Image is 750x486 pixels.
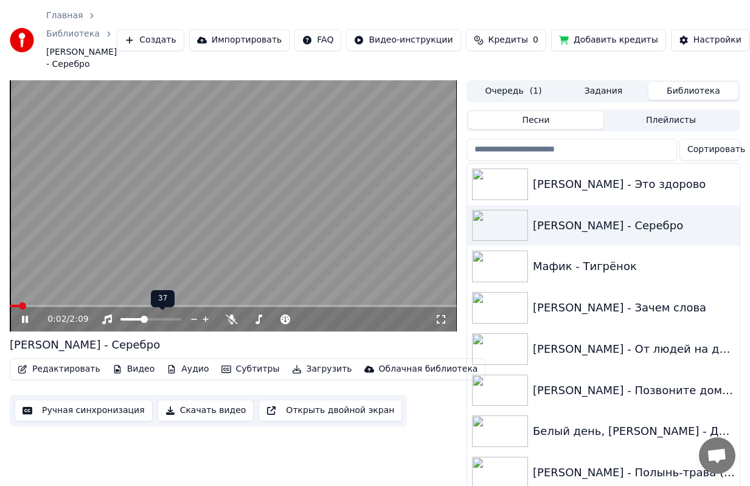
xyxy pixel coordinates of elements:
button: Библиотека [648,82,738,100]
div: 37 [151,290,175,307]
button: Редактировать [13,361,105,378]
span: Сортировать [687,144,745,156]
img: youka [10,28,34,52]
a: Главная [46,10,83,22]
div: Мафик - Тигрёнок [533,258,735,275]
button: FAQ [294,29,341,51]
button: Субтитры [217,361,285,378]
button: Плейлисты [603,111,738,129]
span: Кредиты [488,34,528,46]
button: Песни [468,111,603,129]
div: [PERSON_NAME] - От людей на деревне не спрячешься (1) [533,341,735,358]
span: 0 [533,34,538,46]
nav: breadcrumb [46,10,117,71]
button: Загрузить [287,361,357,378]
button: Видео [108,361,160,378]
button: Кредиты0 [466,29,546,51]
div: Открытый чат [699,437,735,474]
button: Задания [558,82,648,100]
button: Ручная синхронизация [15,400,153,422]
button: Скачать видео [158,400,254,422]
button: Настройки [671,29,749,51]
button: Очередь [468,82,558,100]
span: 2:09 [69,313,88,325]
div: Облачная библиотека [379,363,478,375]
button: Аудио [162,361,214,378]
span: 0:02 [47,313,66,325]
span: ( 1 ) [530,85,542,97]
div: [PERSON_NAME] - Полынь-трава (1) [533,464,735,481]
div: Белый день, [PERSON_NAME] - Деревня-деревенька [533,423,735,440]
div: [PERSON_NAME] - Это здорово [533,176,735,193]
div: [PERSON_NAME] - Серебро [533,217,735,234]
a: Библиотека [46,28,100,40]
span: [PERSON_NAME] - Серебро [46,46,117,71]
button: Добавить кредиты [551,29,666,51]
div: Настройки [693,34,741,46]
div: [PERSON_NAME] - Серебро [10,336,160,353]
button: Создать [117,29,184,51]
button: Импортировать [189,29,290,51]
button: Видео-инструкции [346,29,460,51]
div: / [47,313,77,325]
div: [PERSON_NAME] - Позвоните домой (2) [533,382,735,399]
button: Открыть двойной экран [259,400,402,422]
div: [PERSON_NAME] - Зачем слова [533,299,735,316]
